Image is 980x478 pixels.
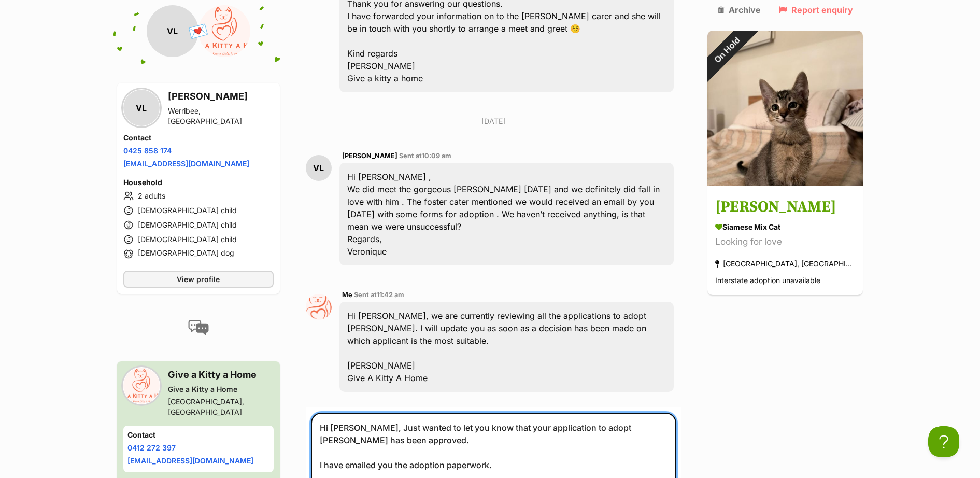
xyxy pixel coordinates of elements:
img: Give a Kitty a Home profile pic [123,368,160,404]
a: On Hold [707,177,863,188]
span: Interstate adoption unavailable [715,276,820,285]
a: Report enquiry [779,5,853,15]
h4: Household [123,177,274,188]
a: 0425 858 174 [123,146,172,155]
div: On Hold [693,16,761,83]
a: [EMAIL_ADDRESS][DOMAIN_NAME] [123,159,249,168]
h4: Contact [123,133,274,143]
div: Hi [PERSON_NAME], we are currently reviewing all the applications to adopt [PERSON_NAME]. I will ... [339,302,674,392]
div: Siamese Mix Cat [715,221,855,232]
li: [DEMOGRAPHIC_DATA] child [123,233,274,246]
a: View profile [123,271,274,288]
span: Sent at [354,291,404,299]
img: Give a Kitty a Home profile pic [306,294,332,320]
h3: [PERSON_NAME] [715,195,855,219]
li: [DEMOGRAPHIC_DATA] child [123,219,274,231]
div: VL [123,90,160,126]
h3: [PERSON_NAME] [168,89,274,104]
img: Sammy [707,30,863,186]
img: conversation-icon-4a6f8262b818ee0b60e3300018af0b2d0b884aa5de6e9bcb8d3d4eeb1a70a7c4.svg [188,320,209,335]
a: [PERSON_NAME] Siamese Mix Cat Looking for love [GEOGRAPHIC_DATA], [GEOGRAPHIC_DATA] Interstate ad... [707,188,863,295]
div: VL [306,155,332,181]
span: View profile [177,274,220,285]
div: [GEOGRAPHIC_DATA], [GEOGRAPHIC_DATA] [715,257,855,271]
h4: Contact [127,430,269,440]
div: Give a Kitty a Home [168,384,274,395]
iframe: Help Scout Beacon - Open [928,426,959,457]
a: Archive [718,5,761,15]
img: Give a Kitty a Home profile pic [198,5,250,57]
span: 11:42 am [377,291,404,299]
span: 💌 [187,20,210,43]
li: [DEMOGRAPHIC_DATA] child [123,204,274,217]
a: 0412 272 397 [127,443,176,452]
a: [EMAIL_ADDRESS][DOMAIN_NAME] [127,456,253,465]
div: Looking for love [715,235,855,249]
span: Sent at [399,152,451,160]
h3: Give a Kitty a Home [168,368,274,382]
div: VL [147,5,198,57]
span: 10:09 am [422,152,451,160]
li: [DEMOGRAPHIC_DATA] dog [123,248,274,260]
li: 2 adults [123,190,274,202]
span: Me [342,291,352,299]
p: [DATE] [306,116,682,126]
div: Hi [PERSON_NAME] , We did meet the gorgeous [PERSON_NAME] [DATE] and we definitely did fall in lo... [339,163,674,265]
div: Werribee, [GEOGRAPHIC_DATA] [168,106,274,126]
span: [PERSON_NAME] [342,152,397,160]
div: [GEOGRAPHIC_DATA], [GEOGRAPHIC_DATA] [168,397,274,417]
